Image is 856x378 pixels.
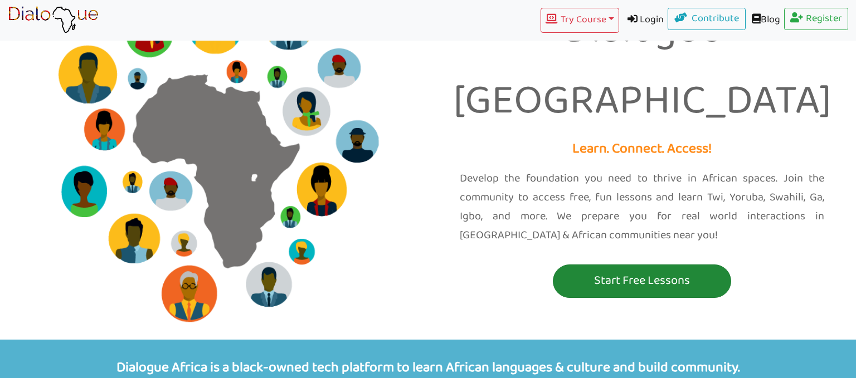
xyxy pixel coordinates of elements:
img: learn African language platform app [8,6,99,34]
p: Develop the foundation you need to thrive in African spaces. Join the community to access free, f... [460,169,824,245]
a: Blog [746,8,784,33]
a: Login [619,8,668,33]
p: Start Free Lessons [556,271,728,291]
button: Try Course [541,8,619,33]
a: Start Free Lessons [436,264,848,298]
p: Learn. Connect. Access! [436,138,848,161]
a: Contribute [668,8,746,30]
button: Start Free Lessons [553,264,731,298]
a: Register [784,8,849,30]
